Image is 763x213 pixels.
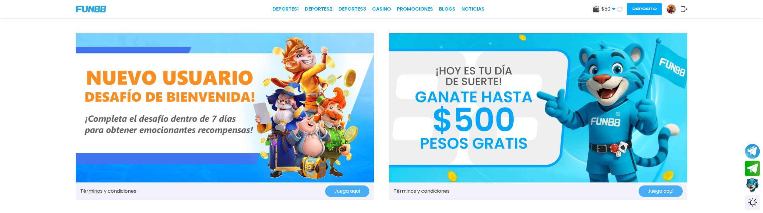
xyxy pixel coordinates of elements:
[666,4,681,14] a: Avatar
[339,5,366,13] a: Deportes3
[80,188,136,195] a: Términos y condiciones
[372,5,391,13] a: CASINO
[397,5,433,13] a: Promociones
[325,185,369,197] button: Juega aquí
[76,33,374,182] img: Promo Banner
[745,195,760,210] div: Switch theme
[461,5,484,13] a: NOTICIAS
[667,5,676,14] img: Avatar
[601,5,616,13] span: $ 50
[745,161,760,176] button: Join telegram
[394,188,450,195] a: Términos y condiciones
[745,178,760,193] button: Contact customer service
[305,5,332,13] a: Deportes2
[389,33,687,182] img: Promo Banner
[272,5,299,13] a: Deportes1
[745,143,760,159] button: Join telegram channel
[627,3,662,15] button: Depósito
[639,185,683,197] button: Juega aquí
[439,5,455,13] a: BLOGS
[76,6,106,12] img: Company Logo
